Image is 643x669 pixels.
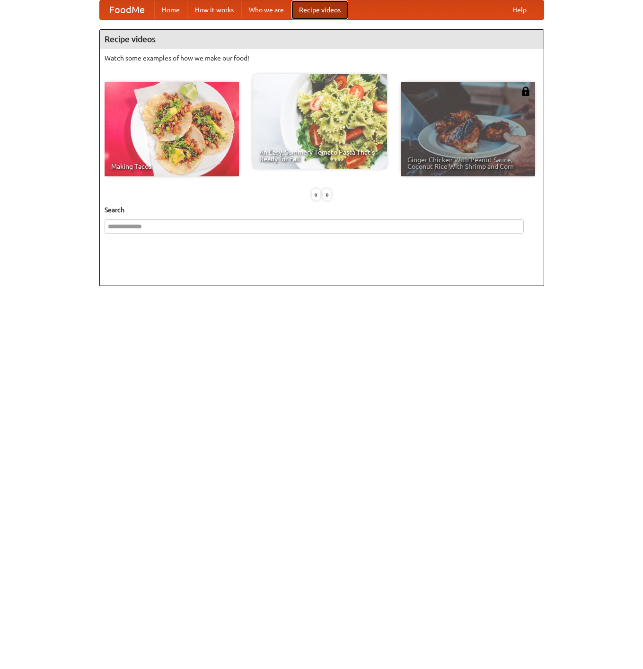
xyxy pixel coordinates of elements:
a: Help [505,0,534,19]
a: Who we are [241,0,291,19]
p: Watch some examples of how we make our food! [105,53,539,63]
a: FoodMe [100,0,154,19]
h5: Search [105,205,539,215]
div: « [312,189,320,200]
a: Making Tacos [105,82,239,176]
h4: Recipe videos [100,30,544,49]
span: Making Tacos [111,163,232,170]
a: How it works [187,0,241,19]
a: Recipe videos [291,0,348,19]
img: 483408.png [521,87,530,96]
a: Home [154,0,187,19]
span: An Easy, Summery Tomato Pasta That's Ready for Fall [259,149,380,162]
a: An Easy, Summery Tomato Pasta That's Ready for Fall [253,74,387,169]
div: » [323,189,331,200]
